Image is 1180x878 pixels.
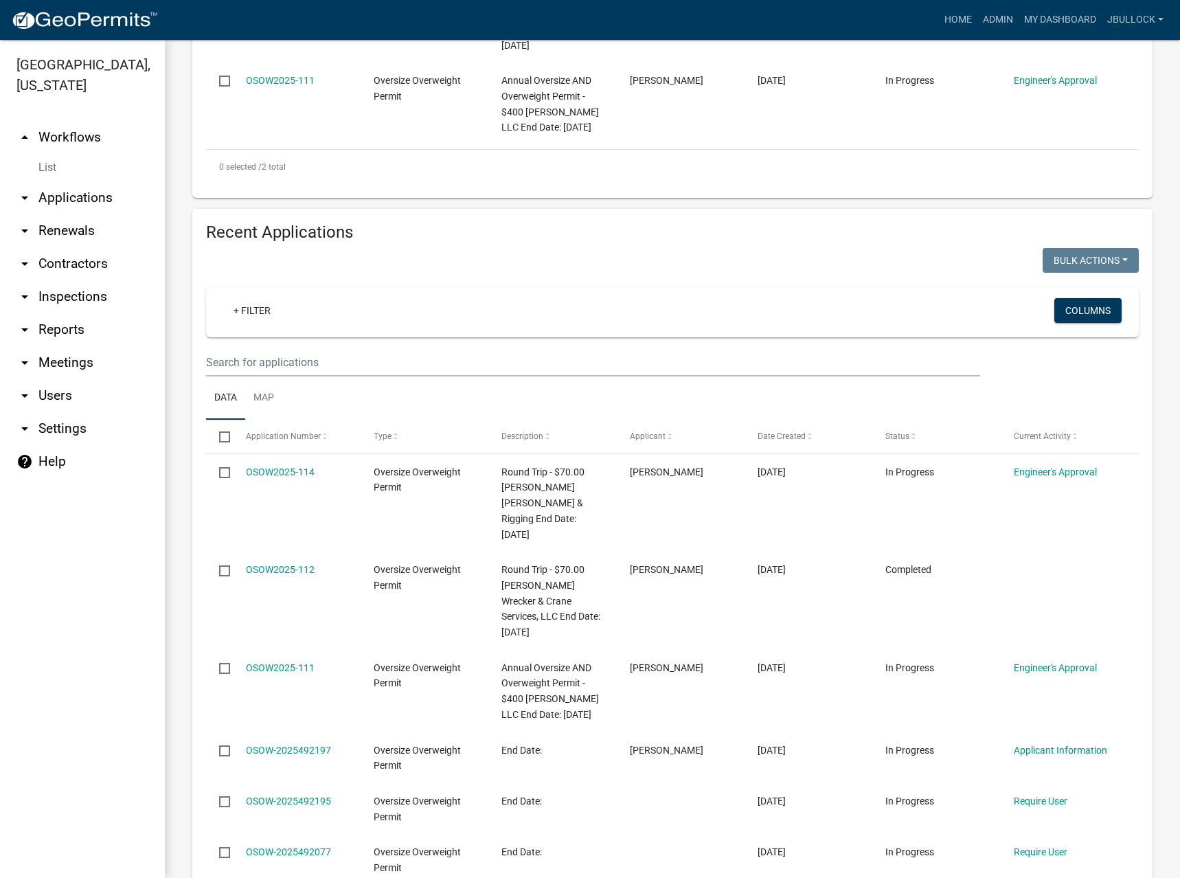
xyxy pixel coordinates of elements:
a: Engineer's Approval [1014,75,1097,86]
span: In Progress [885,846,934,857]
i: help [16,453,33,470]
span: 10/14/2025 [758,75,786,86]
i: arrow_drop_down [16,387,33,404]
a: My Dashboard [1019,7,1102,33]
span: End Date: [501,846,542,857]
i: arrow_drop_down [16,289,33,305]
datatable-header-cell: Date Created [745,420,872,453]
span: 0 selected / [219,162,262,172]
span: 10/14/2025 [758,662,786,673]
span: ANTHONY PHILLIP HERMAN [630,745,703,756]
input: Search for applications [206,348,980,376]
div: 2 total [206,150,1139,184]
span: Oversize Overweight Permit [374,745,461,772]
button: Bulk Actions [1043,248,1139,273]
h4: Recent Applications [206,223,1139,243]
span: In Progress [885,662,934,673]
datatable-header-cell: Applicant [617,420,745,453]
span: Round Trip - $70.00 Coonrod Wrecker & Crane Services, LLC End Date: 10/21/2025 [501,564,600,638]
a: Require User [1014,796,1067,807]
a: Require User [1014,846,1067,857]
i: arrow_drop_down [16,420,33,437]
a: Admin [977,7,1019,33]
datatable-header-cell: Status [872,420,1000,453]
a: OSOW2025-112 [246,564,315,575]
span: David Bunce [630,466,703,477]
a: Applicant Information [1014,745,1107,756]
i: arrow_drop_down [16,223,33,239]
datatable-header-cell: Select [206,420,232,453]
span: Type [374,431,392,441]
a: OSOW-2025492077 [246,846,331,857]
a: Data [206,376,245,420]
a: OSOW-2025492197 [246,745,331,756]
span: Oversize Overweight Permit [374,796,461,822]
a: Engineer's Approval [1014,466,1097,477]
span: ANTHONY PHILLIP HERMAN [630,75,703,86]
a: OSOW2025-114 [246,466,315,477]
datatable-header-cell: Application Number [232,420,360,453]
a: Home [939,7,977,33]
span: End Date: [501,745,542,756]
span: In Progress [885,466,934,477]
i: arrow_drop_down [16,256,33,272]
span: Annual Oversize AND Overweight Permit - $400 Herman Drainage LLC End Date: 10/14/2026 [501,75,599,133]
i: arrow_drop_down [16,190,33,206]
button: Columns [1054,298,1122,323]
span: Status [885,431,909,441]
span: 10/14/2025 [758,745,786,756]
a: OSOW-2025492195 [246,796,331,807]
datatable-header-cell: Current Activity [1001,420,1128,453]
span: Joni Delaney [630,564,703,575]
i: arrow_drop_down [16,322,33,338]
a: Engineer's Approval [1014,662,1097,673]
span: Oversize Overweight Permit [374,75,461,102]
i: arrow_drop_down [16,354,33,371]
span: Oversize Overweight Permit [374,662,461,689]
a: Map [245,376,282,420]
span: In Progress [885,75,934,86]
span: Oversize Overweight Permit [374,466,461,493]
span: In Progress [885,796,934,807]
i: arrow_drop_up [16,129,33,146]
span: Oversize Overweight Permit [374,846,461,873]
datatable-header-cell: Type [361,420,488,453]
a: jbullock [1102,7,1169,33]
span: Oversize Overweight Permit [374,564,461,591]
span: Description [501,431,543,441]
a: OSOW2025-111 [246,75,315,86]
span: End Date: [501,796,542,807]
span: 10/14/2025 [758,846,786,857]
span: Current Activity [1014,431,1071,441]
span: 10/15/2025 [758,466,786,477]
span: Annual Oversize AND Overweight Permit - $400 Herman Drainage LLC End Date: 10/14/2026 [501,662,599,720]
span: Round Trip - $70.00 Barnhart Crane & Rigging End Date: 10/21/2025 [501,466,585,540]
span: ANTHONY PHILLIP HERMAN [630,662,703,673]
datatable-header-cell: Description [488,420,616,453]
span: Applicant [630,431,666,441]
a: + Filter [223,298,282,323]
a: OSOW2025-111 [246,662,315,673]
span: Completed [885,564,931,575]
span: Application Number [246,431,321,441]
span: Date Created [758,431,806,441]
span: In Progress [885,745,934,756]
span: 10/14/2025 [758,796,786,807]
span: 10/15/2025 [758,564,786,575]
